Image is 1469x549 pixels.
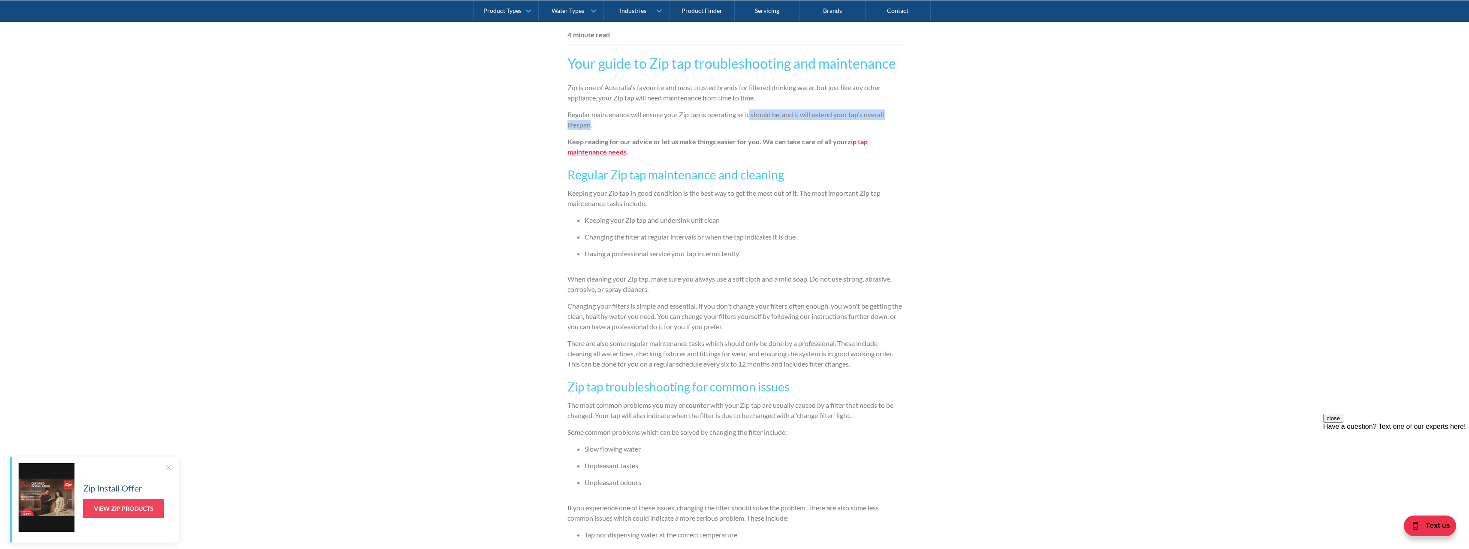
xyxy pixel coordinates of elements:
[567,137,868,156] a: zip tap maintenance needs
[1383,506,1469,549] iframe: podium webchat widget bubble
[585,215,902,225] li: Keeping your Zip tap and undersink unit clean
[19,463,75,532] img: Zip Install Offer
[567,338,902,369] p: There are also some regular maintenance tasks which should only be done by a professional. These ...
[483,7,522,14] div: Product Types
[567,503,902,523] p: If you experience one of these issues, changing the filter should solve the problem. There are al...
[620,7,646,14] div: Industries
[585,232,902,242] li: Changing the filter at regular intervals or when the tap indicates it is due
[567,166,902,184] h3: Regular Zip tap maintenance and cleaning
[585,461,902,471] li: Unpleasant tastes
[567,30,571,40] div: 4
[567,427,902,437] p: Some common problems which can be solved by changing the filter include:
[567,274,902,294] p: When cleaning your Zip tap, make sure you always use a soft cloth and a mild soap. Do not use str...
[585,477,902,488] li: Unpleasant odours
[567,82,902,103] p: Zip is one of Australia's favourite and most trusted brands for filtered drinking water, but just...
[567,188,902,209] p: Keeping your Zip tap in good condition is the best way to get the most out of it. The most import...
[585,249,902,259] li: Having a professional service your tap intermittently
[552,7,584,14] div: Water Types
[567,378,902,396] h3: Zip tap troubleshooting for common issues
[585,530,902,540] li: Tap not dispensing water at the correct temperature
[567,400,902,421] p: The most common problems you may encounter with your Zip tap are usually caused by a filter that ...
[83,482,142,494] h5: Zip Install Offer
[627,148,628,156] strong: .
[567,109,902,130] p: Regular maintenance will ensure your Zip tap is operating as it should be, and it will extend you...
[83,499,164,518] a: View Zip Products
[567,301,902,332] p: Changing your filters is simple and essential. If you don't change your filters often enough, you...
[567,53,902,74] h2: Your guide to Zip tap troubleshooting and maintenance
[573,30,610,40] div: minute read
[585,444,902,454] li: Slow flowing water
[567,137,848,146] strong: Keep reading for our advice or let us make things easier for you. We can take care of all your
[1323,414,1469,517] iframe: podium webchat widget prompt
